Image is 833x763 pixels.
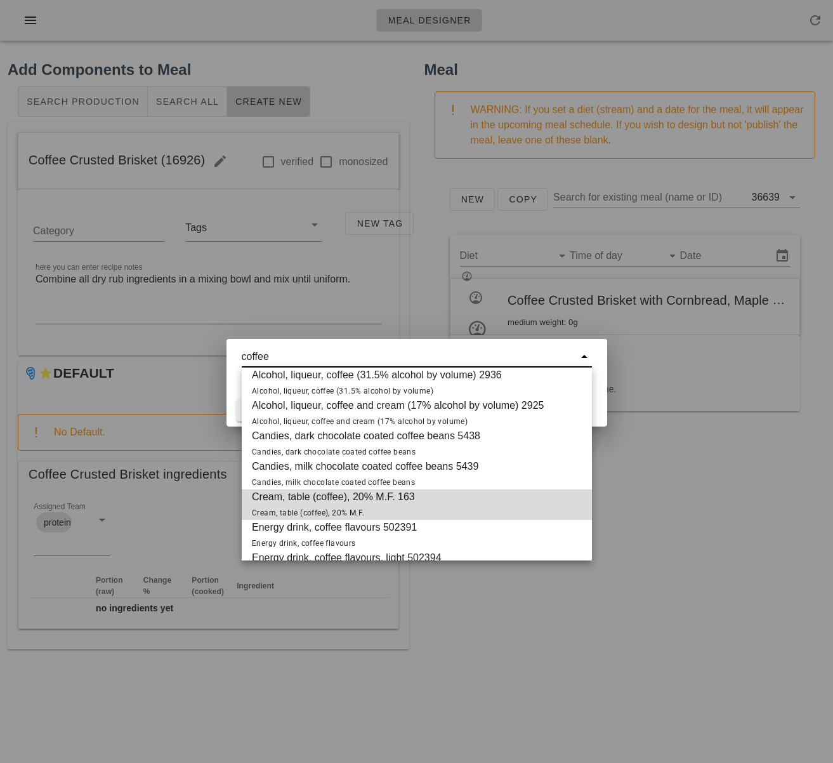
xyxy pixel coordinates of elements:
span: Alcohol, liqueur, coffee (31.5% alcohol by volume) 2936 [252,368,502,398]
span: Candies, dark chocolate coated coffee beans [252,448,416,456]
span: Alcohol, liqueur, coffee (31.5% alcohol by volume) [252,387,433,395]
span: Cream, table (coffee), 20% M.F. 163 [252,489,415,520]
input: Enter an ingredient to search [242,347,574,367]
span: Energy drink, coffee flavours [252,539,356,548]
span: Candies, milk chocolate coated coffee beans [252,478,415,487]
span: Alcohol, liqueur, coffee and cream (17% alcohol by volume) [252,417,468,426]
span: Energy drink, coffee flavours 502391 [252,520,417,550]
span: Cream, table (coffee), 20% M.F. [252,508,364,517]
button: Cancel [237,399,289,421]
span: Alcohol, liqueur, coffee and cream (17% alcohol by volume) 2925 [252,398,544,428]
span: Energy drink, coffee flavours, light 502394 [252,550,442,581]
span: Candies, milk chocolate coated coffee beans 5439 [252,459,478,489]
span: Candies, dark chocolate coated coffee beans 5438 [252,428,480,459]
